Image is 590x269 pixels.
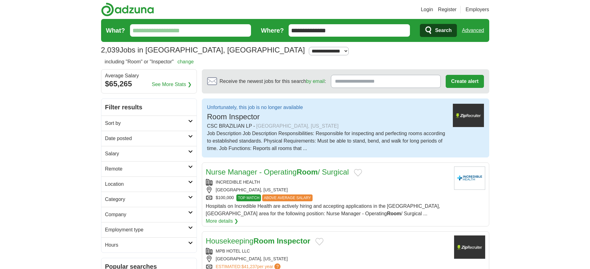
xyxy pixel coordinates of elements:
[101,131,197,146] a: Date posted
[106,26,125,35] label: What?
[101,46,305,54] h1: Jobs in [GEOGRAPHIC_DATA], [GEOGRAPHIC_DATA]
[354,169,362,176] button: Add to favorite jobs
[105,211,188,218] h2: Company
[241,264,257,269] span: $41,237
[105,180,188,188] h2: Location
[466,6,489,13] a: Employers
[105,78,193,89] div: $65,265
[454,235,485,259] img: Company logo
[105,120,188,127] h2: Sort by
[101,192,197,207] a: Category
[105,165,188,173] h2: Remote
[207,104,303,111] p: Unfortunately, this job is no longer available
[105,150,188,157] h2: Salary
[207,112,260,121] span: Room Inspector
[105,135,188,142] h2: Date posted
[261,26,284,35] label: Where?
[206,237,310,245] a: HousekeepingRoom Inspector
[446,75,484,88] button: Create alert
[105,73,193,78] div: Average Salary
[105,58,194,66] h2: including "Room" or "Inspector"
[253,122,255,130] span: -
[105,196,188,203] h2: Category
[220,78,326,85] span: Receive the newest jobs for this search :
[315,238,323,245] button: Add to favorite jobs
[207,122,448,130] div: CSC BRAZILIAN LP
[435,24,452,37] span: Search
[206,248,449,254] div: MPB HOTEL LLC
[387,211,401,216] strong: Room
[262,194,313,201] span: ABOVE AVERAGE SALARY
[101,99,197,116] h2: Filter results
[206,179,449,185] div: INCREDIBLE HEALTH
[454,166,485,190] img: Company logo
[105,241,188,249] h2: Hours
[101,161,197,176] a: Remote
[105,226,188,234] h2: Employment type
[297,168,318,176] strong: Room
[177,59,194,64] a: change
[101,44,120,56] span: 2,039
[306,79,325,84] a: by email
[101,207,197,222] a: Company
[236,194,261,201] span: TOP MATCH
[206,203,440,216] span: Hospitals on Incredible Health are actively hiring and accepting applications in the [GEOGRAPHIC_...
[207,130,448,152] div: Job Description Job Description Responsibilities: Responsible for inspecting and perfecting rooms...
[253,237,275,245] strong: Room
[101,222,197,237] a: Employment type
[206,194,449,201] div: $100,000
[101,116,197,131] a: Sort by
[438,6,457,13] a: Register
[206,187,449,193] div: [GEOGRAPHIC_DATA], [US_STATE]
[101,176,197,192] a: Location
[206,168,349,176] a: Nurse Manager - OperatingRoom/ Surgical
[421,6,433,13] a: Login
[256,122,339,130] div: [GEOGRAPHIC_DATA], [US_STATE]
[152,81,192,88] a: See More Stats ❯
[101,237,197,253] a: Hours
[206,256,449,262] div: [GEOGRAPHIC_DATA], [US_STATE]
[277,237,310,245] strong: Inspector
[462,24,484,37] a: Advanced
[101,2,154,16] img: Adzuna logo
[420,24,457,37] button: Search
[206,217,239,225] a: More details ❯
[453,104,484,127] img: ZipRecruiter logo
[101,146,197,161] a: Salary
